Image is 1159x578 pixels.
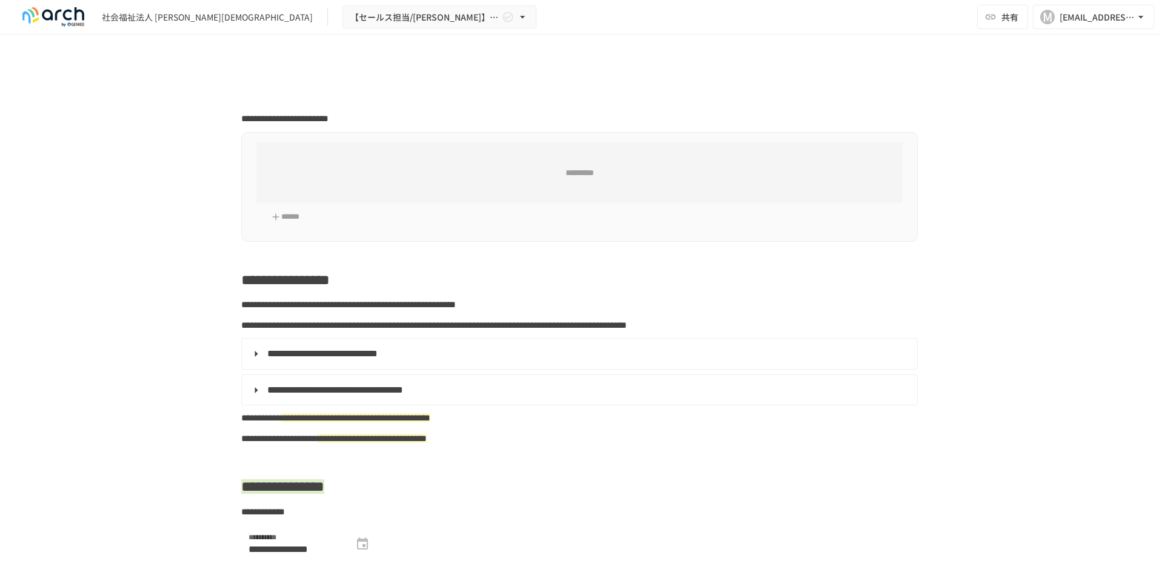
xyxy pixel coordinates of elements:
span: 【セールス担当/[PERSON_NAME]】社会福祉法人 [PERSON_NAME][DEMOGRAPHIC_DATA]様_初期設定サポート [350,10,499,25]
button: 【セールス担当/[PERSON_NAME]】社会福祉法人 [PERSON_NAME][DEMOGRAPHIC_DATA]様_初期設定サポート [342,5,536,29]
div: 社会福祉法人 [PERSON_NAME][DEMOGRAPHIC_DATA] [102,11,313,24]
span: 共有 [1001,10,1018,24]
div: M [1040,10,1055,24]
div: [EMAIL_ADDRESS][PERSON_NAME][DOMAIN_NAME] [1060,10,1135,25]
button: 共有 [977,5,1028,29]
img: logo-default@2x-9cf2c760.svg [15,7,92,27]
button: M[EMAIL_ADDRESS][PERSON_NAME][DOMAIN_NAME] [1033,5,1154,29]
